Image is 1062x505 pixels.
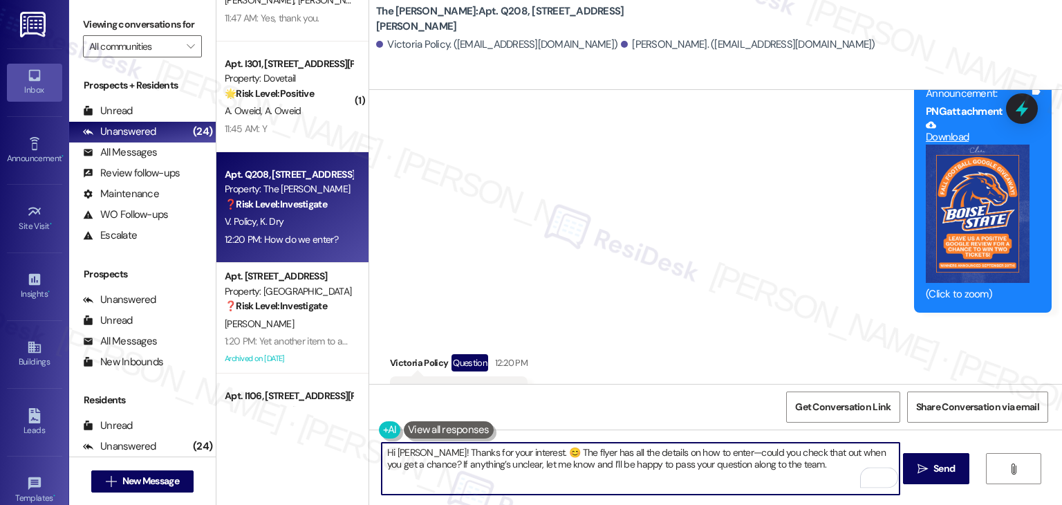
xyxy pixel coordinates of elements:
span: V. Policy [225,215,260,228]
span: Send [933,461,955,476]
div: All Messages [83,334,157,349]
button: Share Conversation via email [907,392,1048,423]
div: 12:20 PM [492,356,528,370]
b: PNG attachment [926,104,1003,118]
i:  [187,41,194,52]
div: Property: Dovetail [225,403,353,418]
div: Property: The [PERSON_NAME] [225,182,353,196]
span: • [62,151,64,161]
span: New Message [122,474,179,488]
a: Leads [7,404,62,441]
strong: ❓ Risk Level: Investigate [225,198,327,210]
div: Maintenance [83,187,159,201]
div: Property: Dovetail [225,71,353,86]
div: (Click to zoom) [926,287,1030,302]
div: Residents [69,393,216,407]
span: K. Dry [260,215,283,228]
img: ResiDesk Logo [20,12,48,37]
div: Announcement: [926,86,1030,101]
div: Property: [GEOGRAPHIC_DATA] [225,284,353,299]
input: All communities [89,35,180,57]
span: • [53,491,55,501]
div: Unanswered [83,293,156,307]
span: Get Conversation Link [795,400,891,414]
div: WO Follow-ups [83,208,168,222]
div: All Messages [83,145,157,160]
textarea: To enrich screen reader interactions, please activate Accessibility in Grammarly extension settings [382,443,900,495]
label: Viewing conversations for [83,14,202,35]
a: Buildings [7,336,62,373]
a: Insights • [7,268,62,305]
button: Get Conversation Link [786,392,900,423]
div: Apt. Q208, [STREET_ADDRESS][PERSON_NAME] [225,167,353,182]
span: A. Oweid [225,104,265,117]
button: New Message [91,470,194,493]
div: (24) [189,436,216,457]
i:  [106,476,116,487]
b: The [PERSON_NAME]: Apt. Q208, [STREET_ADDRESS][PERSON_NAME] [376,4,653,34]
div: Victoria Policy [390,354,528,376]
strong: 🌟 Risk Level: Positive [225,87,314,100]
div: Unread [83,313,133,328]
i:  [917,463,928,475]
div: 11:45 AM: Y [225,122,267,135]
div: Prospects [69,267,216,282]
div: [PERSON_NAME]. ([EMAIL_ADDRESS][DOMAIN_NAME]) [621,37,875,52]
div: Review follow-ups [83,166,180,181]
div: 12:20 PM: How do we enter? [225,233,338,246]
span: [PERSON_NAME] [225,318,294,330]
a: Download [926,120,1030,144]
div: Archived on [DATE] [223,350,354,367]
div: 11:47 AM: Yes, thank you. [225,12,319,24]
strong: ❓ Risk Level: Investigate [225,300,327,312]
i:  [1008,463,1018,475]
div: (24) [189,121,216,143]
span: A. Oweid [265,104,301,117]
div: Unread [83,104,133,118]
div: Unanswered [83,439,156,454]
div: Question [451,354,488,371]
div: Victoria Policy. ([EMAIL_ADDRESS][DOMAIN_NAME]) [376,37,617,52]
a: Inbox [7,64,62,101]
button: Send [903,453,970,484]
div: Unanswered [83,125,156,139]
div: Unread [83,419,133,433]
div: New Inbounds [83,355,163,369]
div: Apt. I301, [STREET_ADDRESS][PERSON_NAME] [225,57,353,71]
div: Apt. [STREET_ADDRESS] [225,269,353,284]
span: • [50,219,52,229]
button: Zoom image [926,145,1030,283]
span: Share Conversation via email [916,400,1039,414]
a: Site Visit • [7,200,62,237]
span: • [48,287,50,297]
div: Apt. I106, [STREET_ADDRESS][PERSON_NAME] [225,389,353,403]
div: Prospects + Residents [69,78,216,93]
div: Escalate [83,228,137,243]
